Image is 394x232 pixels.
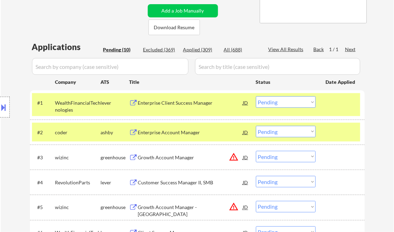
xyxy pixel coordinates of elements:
div: wizinc [55,204,101,211]
button: Download Resume [148,19,200,35]
div: RevolutionParts [55,179,101,186]
div: Growth Account Manager [138,154,243,161]
div: Status [256,75,316,88]
div: Back [314,46,325,53]
div: #4 [38,179,50,186]
button: warning_amber [229,202,239,212]
div: JD [242,151,249,163]
div: Excluded (369) [143,46,178,53]
div: All (688) [224,46,259,53]
div: JD [242,126,249,138]
div: JD [242,176,249,189]
div: greenhouse [101,204,129,211]
div: #5 [38,204,50,211]
div: lever [101,179,129,186]
div: Customer Success Manager II, SMB [138,179,243,186]
div: Date Applied [326,79,356,86]
div: JD [242,201,249,214]
div: 1 / 1 [329,46,345,53]
div: Growth Account Manager - [GEOGRAPHIC_DATA] [138,204,243,218]
button: Add a Job Manually [148,4,218,17]
div: Enterprise Client Success Manager [138,99,243,106]
div: Title [129,79,249,86]
button: warning_amber [229,152,239,162]
input: Search by title (case sensitive) [195,58,360,75]
div: View All Results [268,46,306,53]
div: Next [345,46,356,53]
div: Applied (309) [183,46,218,53]
div: JD [242,96,249,109]
div: Enterprise Account Manager [138,129,243,136]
